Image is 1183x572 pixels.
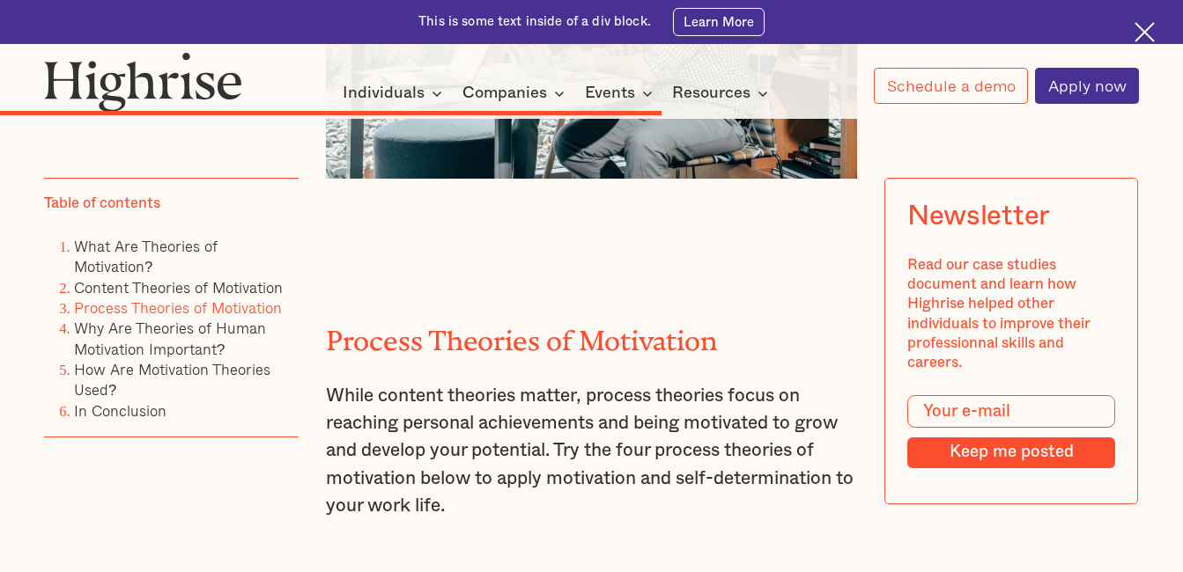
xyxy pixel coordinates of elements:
[74,399,166,421] a: In Conclusion
[907,201,1050,233] div: Newsletter
[673,8,765,36] a: Learn More
[44,193,160,212] div: Table of contents
[74,235,218,277] a: What Are Theories of Motivation?
[907,254,1115,372] div: Read our case studies document and learn how Highrise helped other individuals to improve their p...
[1135,22,1155,42] img: Cross icon
[907,394,1115,467] form: Modal Form
[672,83,750,104] div: Resources
[585,83,658,104] div: Events
[585,83,635,104] div: Events
[74,317,266,359] a: Why Are Theories of Human Motivation Important?
[326,382,857,520] p: While content theories matter, process theories focus on reaching personal achievements and being...
[74,275,283,297] a: Content Theories of Motivation
[74,358,270,400] a: How Are Motivation Theories Used?
[462,83,547,104] div: Companies
[874,68,1027,104] a: Schedule a demo
[907,437,1115,468] input: Keep me posted
[907,394,1115,428] input: Your e-mail
[418,13,651,31] div: This is some text inside of a div block.
[74,297,282,319] a: Process Theories of Motivation
[44,52,242,112] img: Highrise logo
[672,83,773,104] div: Resources
[326,319,857,350] h2: Process Theories of Motivation
[343,83,447,104] div: Individuals
[1035,68,1138,104] a: Apply now
[462,83,570,104] div: Companies
[343,83,425,104] div: Individuals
